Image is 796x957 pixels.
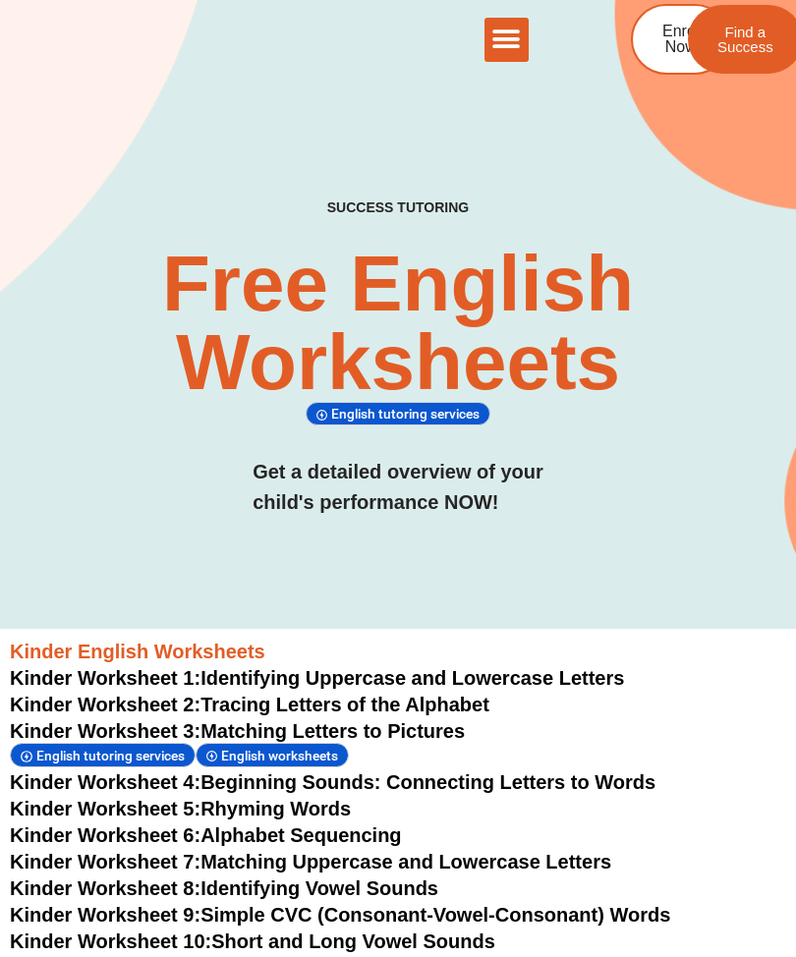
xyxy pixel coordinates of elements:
[10,771,655,793] a: Kinder Worksheet 4:Beginning Sounds: Connecting Letters to Words
[10,877,200,899] span: Kinder Worksheet 8:
[221,748,344,763] span: English worksheets
[331,406,485,422] span: English tutoring services
[10,720,465,742] a: Kinder Worksheet 3:Matching Letters to Pictures
[10,639,786,664] h3: Kinder English Worksheets
[10,824,200,846] span: Kinder Worksheet 6:
[10,930,211,952] span: Kinder Worksheet 10:
[10,824,402,846] a: Kinder Worksheet 6:Alphabet Sequencing
[662,24,699,55] span: Enrol Now
[10,798,351,819] a: Kinder Worksheet 5:Rhyming Words
[717,25,773,54] span: Find a Success
[10,694,200,715] span: Kinder Worksheet 2:
[631,4,730,75] a: Enrol Now
[10,720,200,742] span: Kinder Worksheet 3:
[698,863,796,957] iframe: Chat Widget
[10,743,196,767] div: English tutoring services
[10,667,624,689] a: Kinder Worksheet 1:Identifying Uppercase and Lowercase Letters
[10,667,200,689] span: Kinder Worksheet 1:
[484,18,529,62] div: Menu Toggle
[253,457,543,518] h3: Get a detailed overview of your child's performance NOW!
[10,798,200,819] span: Kinder Worksheet 5:
[161,245,634,402] h2: Free English Worksheets​
[10,904,200,926] span: Kinder Worksheet 9:
[10,694,489,715] a: Kinder Worksheet 2:Tracing Letters of the Alphabet
[10,930,495,952] a: Kinder Worksheet 10:Short and Long Vowel Sounds
[10,851,200,873] span: Kinder Worksheet 7:
[306,402,491,426] div: English tutoring services
[196,743,350,767] div: English worksheets
[10,877,438,899] a: Kinder Worksheet 8:Identifying Vowel Sounds
[10,771,200,793] span: Kinder Worksheet 4:
[10,904,670,926] a: Kinder Worksheet 9:Simple CVC (Consonant-Vowel-Consonant) Words
[10,851,611,873] a: Kinder Worksheet 7:Matching Uppercase and Lowercase Letters
[292,199,504,216] h4: SUCCESS TUTORING​
[36,748,191,763] span: English tutoring services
